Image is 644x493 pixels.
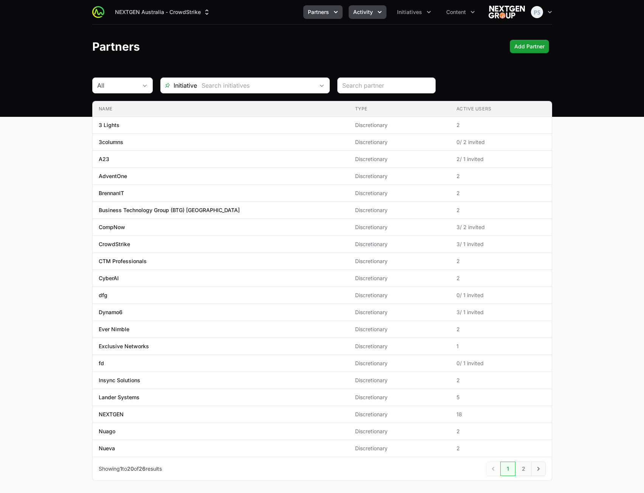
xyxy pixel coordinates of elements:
[355,343,444,350] span: Discretionary
[99,445,115,452] p: Nueva
[442,5,480,19] button: Content
[355,291,444,299] span: Discretionary
[99,274,119,282] p: CyberAI
[349,5,386,19] div: Activity menu
[456,206,546,214] span: 2
[456,121,546,129] span: 2
[314,78,329,93] div: Open
[120,465,122,472] span: 1
[355,206,444,214] span: Discretionary
[99,240,130,248] p: CrowdStrike
[99,360,104,367] p: fd
[531,462,546,476] a: Next
[514,42,545,51] span: Add Partner
[355,274,444,282] span: Discretionary
[99,411,124,418] p: NEXTGEN
[99,206,240,214] p: Business Technology Group (BTG) [GEOGRAPHIC_DATA]
[353,8,373,16] span: Activity
[456,155,546,163] span: 2 / 1 invited
[127,465,134,472] span: 20
[355,189,444,197] span: Discretionary
[531,6,543,18] img: Peter Spillane
[393,5,436,19] button: Initiatives
[355,445,444,452] span: Discretionary
[456,411,546,418] span: 18
[500,462,515,476] a: 1
[161,81,197,90] span: Initiative
[355,172,444,180] span: Discretionary
[489,5,525,20] img: NEXTGEN Australia
[355,223,444,231] span: Discretionary
[456,274,546,282] span: 2
[397,8,422,16] span: Initiatives
[450,101,552,117] th: Active Users
[456,138,546,146] span: 0 / 2 invited
[456,326,546,333] span: 2
[99,138,123,146] p: 3columns
[99,377,140,384] p: Insync Solutions
[110,5,215,19] button: NEXTGEN Australia - CrowdStrike
[349,101,450,117] th: Type
[456,445,546,452] span: 2
[446,8,466,16] span: Content
[92,6,104,18] img: ActivitySource
[104,5,480,19] div: Main navigation
[456,343,546,350] span: 1
[456,257,546,265] span: 2
[342,81,431,90] input: Search partner
[515,462,532,476] a: 2
[99,257,147,265] p: CTM Professionals
[308,8,329,16] span: Partners
[456,428,546,435] span: 2
[99,172,127,180] p: AdventOne
[355,326,444,333] span: Discretionary
[355,257,444,265] span: Discretionary
[99,326,129,333] p: Ever Nimble
[355,121,444,129] span: Discretionary
[355,240,444,248] span: Discretionary
[355,394,444,401] span: Discretionary
[99,121,119,129] p: 3 Lights
[456,189,546,197] span: 2
[456,360,546,367] span: 0 / 1 invited
[92,40,140,53] h1: Partners
[355,138,444,146] span: Discretionary
[97,81,137,90] div: All
[110,5,215,19] div: Supplier switch menu
[510,40,549,53] div: Primary actions
[355,377,444,384] span: Discretionary
[99,428,115,435] p: Nuago
[355,428,444,435] span: Discretionary
[99,465,162,473] p: Showing to of results
[99,291,107,299] p: dfg
[456,394,546,401] span: 5
[197,78,314,93] input: Search initiatives
[456,377,546,384] span: 2
[456,291,546,299] span: 0 / 1 invited
[349,5,386,19] button: Activity
[510,40,549,53] button: Add Partner
[303,5,343,19] button: Partners
[303,5,343,19] div: Partners menu
[99,223,125,231] p: CompNow
[99,394,140,401] p: Lander Systems
[355,411,444,418] span: Discretionary
[355,360,444,367] span: Discretionary
[456,240,546,248] span: 3 / 1 invited
[93,78,152,93] button: All
[456,309,546,316] span: 3 / 1 invited
[99,309,123,316] p: Dynamo6
[456,172,546,180] span: 2
[93,101,349,117] th: Name
[99,155,109,163] p: A23
[355,155,444,163] span: Discretionary
[456,223,546,231] span: 3 / 2 invited
[355,309,444,316] span: Discretionary
[442,5,480,19] div: Content menu
[393,5,436,19] div: Initiatives menu
[139,465,146,472] span: 26
[99,343,149,350] p: Exclusive Networks
[99,189,124,197] p: BrennanIT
